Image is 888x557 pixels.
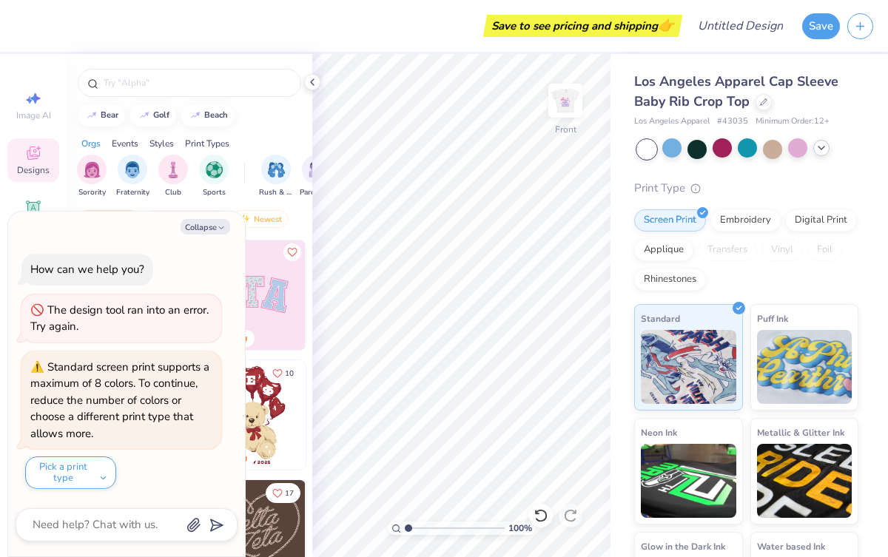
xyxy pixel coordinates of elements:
[268,161,285,178] img: Rush & Bid Image
[305,360,414,470] img: e74243e0-e378-47aa-a400-bc6bcb25063a
[761,239,803,261] div: Vinyl
[101,111,118,119] div: bear
[206,161,223,178] img: Sports Image
[686,11,795,41] input: Untitled Design
[717,115,748,128] span: # 43035
[181,219,230,234] button: Collapse
[78,187,106,198] span: Sorority
[77,155,107,198] button: filter button
[757,311,788,326] span: Puff Ink
[116,187,149,198] span: Fraternity
[634,72,838,110] span: Los Angeles Apparel Cap Sleeve Baby Rib Crop Top
[259,187,293,198] span: Rush & Bid
[116,155,149,198] div: filter for Fraternity
[130,104,176,126] button: golf
[165,187,181,198] span: Club
[309,161,326,178] img: Parent's Weekend Image
[196,360,306,470] img: 587403a7-0594-4a7f-b2bd-0ca67a3ff8dd
[196,240,306,350] img: 9980f5e8-e6a1-4b4a-8839-2b0e9349023c
[112,137,138,150] div: Events
[641,311,680,326] span: Standard
[259,155,293,198] button: filter button
[698,239,757,261] div: Transfers
[285,490,294,497] span: 17
[555,123,576,136] div: Front
[508,521,532,535] span: 100 %
[153,111,169,119] div: golf
[634,209,706,232] div: Screen Print
[232,210,289,228] div: Newest
[634,180,858,197] div: Print Type
[189,111,201,120] img: trend_line.gif
[77,155,107,198] div: filter for Sorority
[757,539,825,554] span: Water based Ink
[16,109,51,121] span: Image AI
[641,444,736,518] img: Neon Ink
[300,155,334,198] div: filter for Parent's Weekend
[78,104,125,126] button: bear
[149,137,174,150] div: Styles
[30,262,144,277] div: How can we help you?
[634,239,693,261] div: Applique
[641,539,725,554] span: Glow in the Dark Ink
[86,111,98,120] img: trend_line.gif
[17,164,50,176] span: Designs
[641,330,736,404] img: Standard
[266,363,300,383] button: Like
[807,239,842,261] div: Foil
[199,155,229,198] button: filter button
[259,155,293,198] div: filter for Rush & Bid
[204,111,228,119] div: beach
[81,137,101,150] div: Orgs
[30,359,209,441] div: Standard screen print supports a maximum of 8 colors. To continue, reduce the number of colors or...
[165,161,181,178] img: Club Image
[757,425,844,440] span: Metallic & Glitter Ink
[641,425,677,440] span: Neon Ink
[199,155,229,198] div: filter for Sports
[138,111,150,120] img: trend_line.gif
[266,483,300,503] button: Like
[551,86,580,115] img: Front
[158,155,188,198] button: filter button
[802,13,840,39] button: Save
[634,269,706,291] div: Rhinestones
[283,243,301,261] button: Like
[756,115,830,128] span: Minimum Order: 12 +
[181,104,235,126] button: beach
[634,115,710,128] span: Los Angeles Apparel
[785,209,857,232] div: Digital Print
[185,137,229,150] div: Print Types
[305,240,414,350] img: 5ee11766-d822-42f5-ad4e-763472bf8dcf
[144,210,228,228] div: Most Favorited
[285,370,294,377] span: 10
[757,444,852,518] img: Metallic & Glitter Ink
[487,15,679,37] div: Save to see pricing and shipping
[300,155,334,198] button: filter button
[710,209,781,232] div: Embroidery
[124,161,141,178] img: Fraternity Image
[239,214,251,224] img: Newest.gif
[30,303,209,334] div: The design tool ran into an error. Try again.
[84,161,101,178] img: Sorority Image
[116,155,149,198] button: filter button
[203,187,226,198] span: Sports
[658,16,674,34] span: 👉
[102,75,292,90] input: Try "Alpha"
[25,456,116,489] button: Pick a print type
[78,210,140,228] div: Trending
[300,187,334,198] span: Parent's Weekend
[158,155,188,198] div: filter for Club
[757,330,852,404] img: Puff Ink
